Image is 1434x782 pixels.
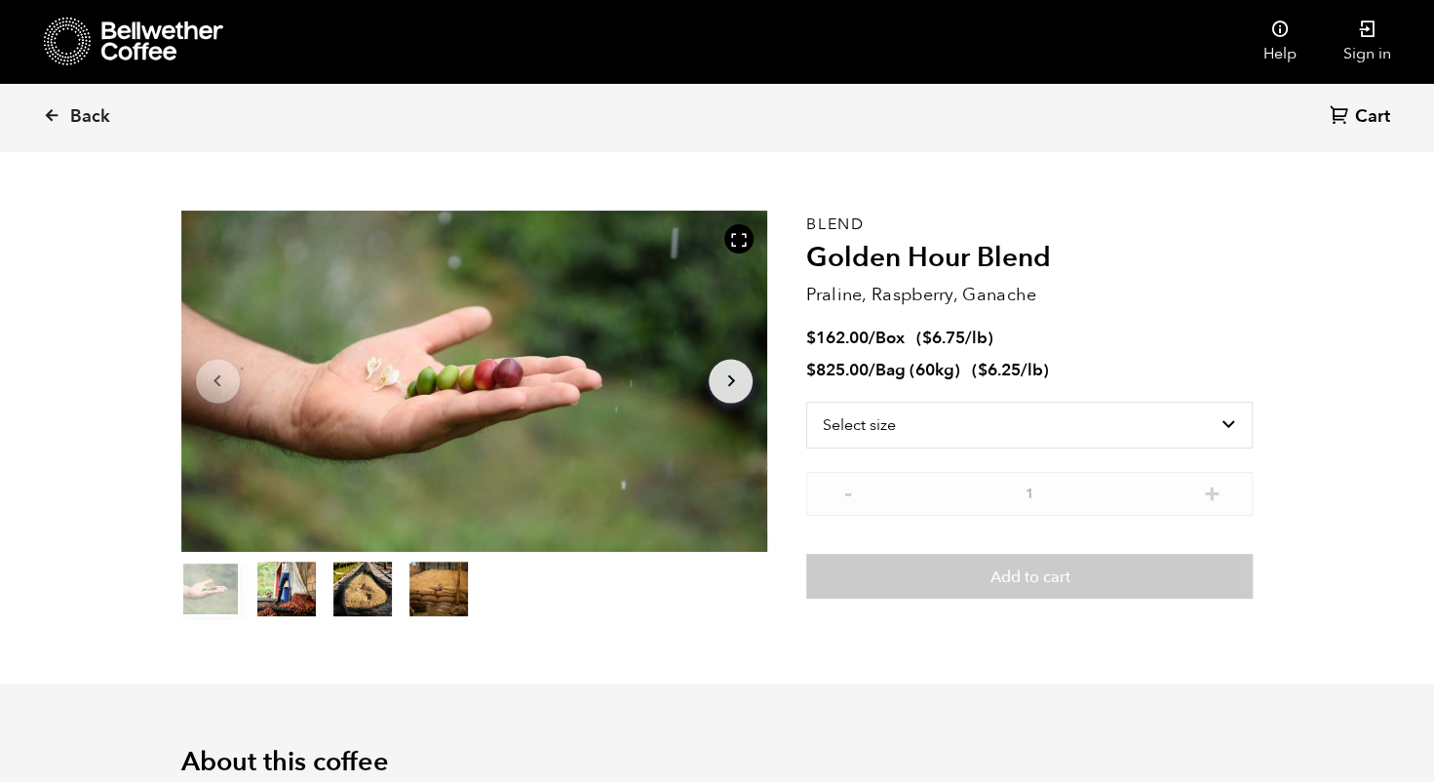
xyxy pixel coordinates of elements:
[965,327,988,349] span: /lb
[869,359,875,381] span: /
[806,359,869,381] bdi: 825.00
[1330,104,1395,131] a: Cart
[70,105,110,129] span: Back
[1021,359,1043,381] span: /lb
[916,327,993,349] span: ( )
[806,327,869,349] bdi: 162.00
[806,282,1253,308] p: Praline, Raspberry, Ganache
[181,747,1254,778] h2: About this coffee
[1199,482,1223,501] button: +
[806,554,1253,599] button: Add to cart
[978,359,988,381] span: $
[875,359,960,381] span: Bag (60kg)
[922,327,965,349] bdi: 6.75
[869,327,875,349] span: /
[922,327,932,349] span: $
[806,359,816,381] span: $
[978,359,1021,381] bdi: 6.25
[806,327,816,349] span: $
[875,327,905,349] span: Box
[835,482,860,501] button: -
[1355,105,1390,129] span: Cart
[806,242,1253,275] h2: Golden Hour Blend
[972,359,1049,381] span: ( )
